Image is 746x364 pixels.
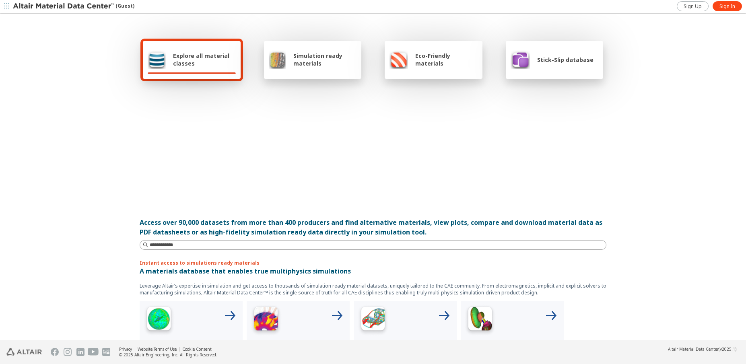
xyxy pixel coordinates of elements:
div: Access over 90,000 datasets from more than 400 producers and find alternative materials, view plo... [140,218,606,237]
a: Cookie Consent [182,346,212,352]
a: Sign Up [677,1,709,11]
img: Altair Material Data Center [13,2,115,10]
span: Sign Up [684,3,702,10]
div: © 2025 Altair Engineering, Inc. All Rights Reserved. [119,352,217,358]
img: High Frequency Icon [143,304,175,336]
img: Eco-Friendly materials [389,50,408,69]
img: Structural Analyses Icon [357,304,389,336]
img: Explore all material classes [148,50,166,69]
span: Sign In [719,3,735,10]
span: Eco-Friendly materials [415,52,477,67]
p: Leverage Altair’s expertise in simulation and get access to thousands of simulation ready materia... [140,282,606,296]
img: Low Frequency Icon [250,304,282,336]
img: Crash Analyses Icon [464,304,496,336]
a: Sign In [713,1,742,11]
img: Altair Engineering [6,348,42,356]
p: A materials database that enables true multiphysics simulations [140,266,606,276]
span: Explore all material classes [173,52,236,67]
span: Altair Material Data Center [668,346,719,352]
span: Stick-Slip database [537,56,594,64]
img: Simulation ready materials [269,50,286,69]
p: Instant access to simulations ready materials [140,259,606,266]
a: Website Terms of Use [138,346,177,352]
span: Simulation ready materials [293,52,357,67]
a: Privacy [119,346,132,352]
img: Stick-Slip database [511,50,530,69]
div: (v2025.1) [668,346,736,352]
div: (Guest) [13,2,134,10]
